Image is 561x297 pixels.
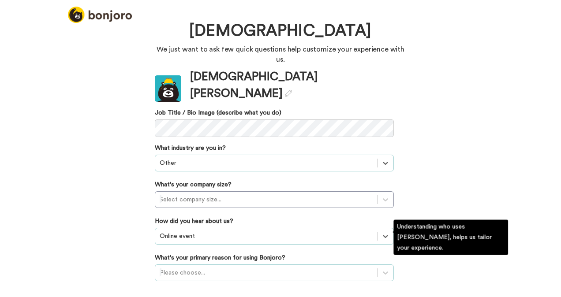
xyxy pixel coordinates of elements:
[155,253,285,262] label: What's your primary reason for using Bonjoro?
[393,220,508,255] div: Understanding who uses [PERSON_NAME], helps us tailor your experience.
[190,69,394,101] div: [DEMOGRAPHIC_DATA] [PERSON_NAME]
[155,180,232,189] label: What's your company size?
[155,144,226,152] label: What industry are you in?
[155,108,394,117] label: Job Title / Bio Image (describe what you do)
[155,217,233,226] label: How did you hear about us?
[68,7,132,23] img: logo_full.png
[155,45,406,65] p: We just want to ask few quick questions help customize your experience with us.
